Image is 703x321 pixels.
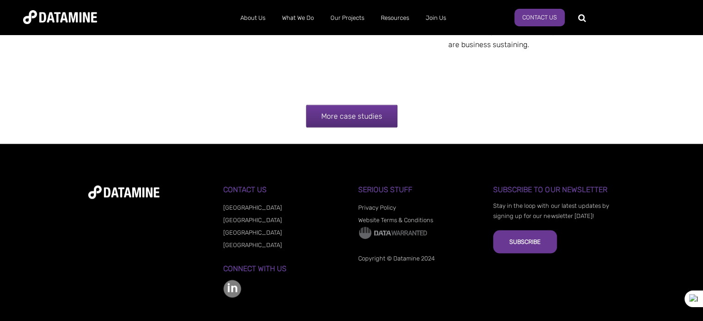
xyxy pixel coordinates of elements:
[493,230,557,254] button: Subscribe
[223,217,282,224] a: [GEOGRAPHIC_DATA]
[274,6,322,30] a: What We Do
[358,186,480,194] h3: Serious Stuff
[306,105,397,128] a: More case studies
[223,265,345,273] h3: Connect with us
[223,204,282,211] a: [GEOGRAPHIC_DATA]
[223,242,282,248] a: [GEOGRAPHIC_DATA]
[223,186,345,194] h3: Contact Us
[322,6,373,30] a: Our Projects
[373,6,417,30] a: Resources
[514,9,565,26] a: Contact Us
[232,6,274,30] a: About Us
[417,6,454,30] a: Join Us
[223,280,241,298] img: linkedin-color
[358,226,428,240] img: Data Warranted Logo
[358,217,433,224] a: Website Terms & Conditions
[88,186,159,199] img: datamine-logo-white
[493,186,615,194] h3: Subscribe to our Newsletter
[358,204,396,211] a: Privacy Policy
[358,254,480,264] p: Copyright © Datamine 2024
[493,201,615,221] p: Stay in the loop with our latest updates by signing up for our newsletter [DATE]!
[223,229,282,236] a: [GEOGRAPHIC_DATA]
[23,10,97,24] img: Datamine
